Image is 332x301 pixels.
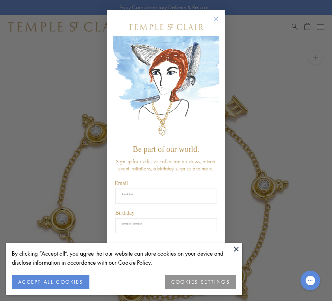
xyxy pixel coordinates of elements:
[12,249,236,267] div: By clicking “Accept all”, you agree that our website can store cookies on your device and disclos...
[115,210,135,216] span: Birthday
[165,275,236,289] button: COOKIES SETTINGS
[297,268,324,293] iframe: Gorgias live chat messenger
[113,36,219,141] img: c4a9eb12-d91a-4d4a-8ee0-386386f4f338.jpeg
[115,180,128,186] span: Email
[116,158,217,172] span: Sign up for exclusive collection previews, private event invitations, a birthday surprise and more.
[133,145,199,153] span: Be part of our world.
[215,18,225,28] button: Close dialog
[115,189,217,204] input: Email
[12,275,89,289] button: ACCEPT ALL COOKIES
[129,24,204,30] img: Temple St. Clair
